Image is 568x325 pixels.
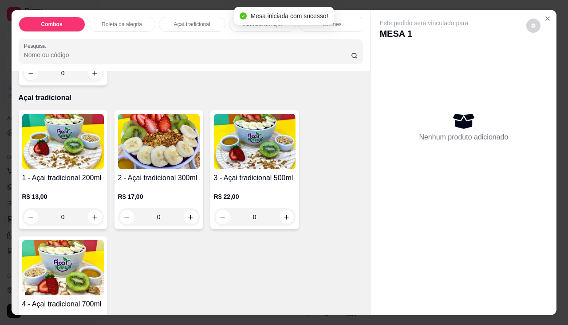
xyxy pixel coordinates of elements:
span: check-circle [240,12,247,19]
p: Cremes [323,21,342,28]
p: Roleta da alegria [102,21,142,28]
p: Açaí tradicional [174,21,210,28]
img: product-image [22,114,104,169]
img: product-image [214,114,296,169]
label: Pesquisa [24,42,49,50]
h4: 2 - Açai tradicional 300ml [118,173,200,183]
h4: 4 - Açai tradicional 700ml [22,299,104,310]
p: R$ 22,00 [214,192,296,201]
p: Açaí tradicional [19,93,363,103]
p: Combos [41,21,63,28]
img: product-image [22,240,104,295]
p: Nenhum produto adicionado [419,132,508,143]
input: Pesquisa [24,50,351,59]
button: decrease-product-quantity [526,19,540,33]
p: Este pedido será vinculado para [379,19,468,27]
button: Close [540,12,555,26]
span: Mesa iniciada com sucesso! [250,12,328,19]
p: R$ 13,00 [22,192,104,201]
h4: 1 - Açai tradicional 200ml [22,173,104,183]
p: R$ 17,00 [118,192,200,201]
p: MESA 1 [379,27,468,40]
img: product-image [118,114,200,169]
h4: 3 - Açai tradicional 500ml [214,173,296,183]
